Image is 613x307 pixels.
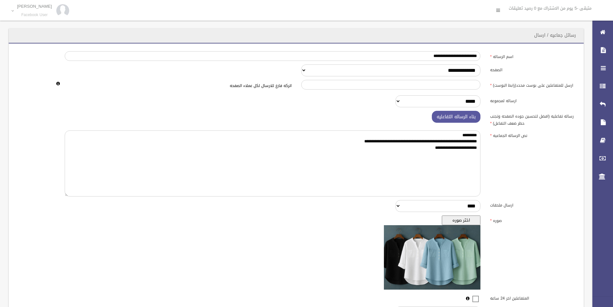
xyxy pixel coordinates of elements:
[485,111,580,127] label: رساله تفاعليه (افضل لتحسين جوده الصفحه وتجنب حظر ضعف التفاعل)
[56,4,69,17] img: 84628273_176159830277856_972693363922829312_n.jpg
[17,4,52,9] p: [PERSON_NAME]
[384,225,480,290] img: معاينه الصوره
[485,200,580,209] label: ارسال ملحقات
[442,216,480,225] button: اختر صوره
[65,84,292,88] h6: اتركه فارغ للارسال لكل عملاء الصفحه
[485,51,580,60] label: اسم الرساله
[526,29,584,42] header: رسائل جماعيه / ارسال
[485,293,580,302] label: المتفاعلين اخر 24 ساعه
[485,216,580,225] label: صوره
[485,64,580,73] label: الصفحه
[485,80,580,89] label: ارسل للمتفاعلين على بوست محدد(رابط البوست)
[17,13,52,17] small: Facebook User
[485,95,580,104] label: ارساله لمجموعه
[485,130,580,139] label: نص الرساله الجماعيه
[432,111,480,123] button: بناء الرساله التفاعليه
